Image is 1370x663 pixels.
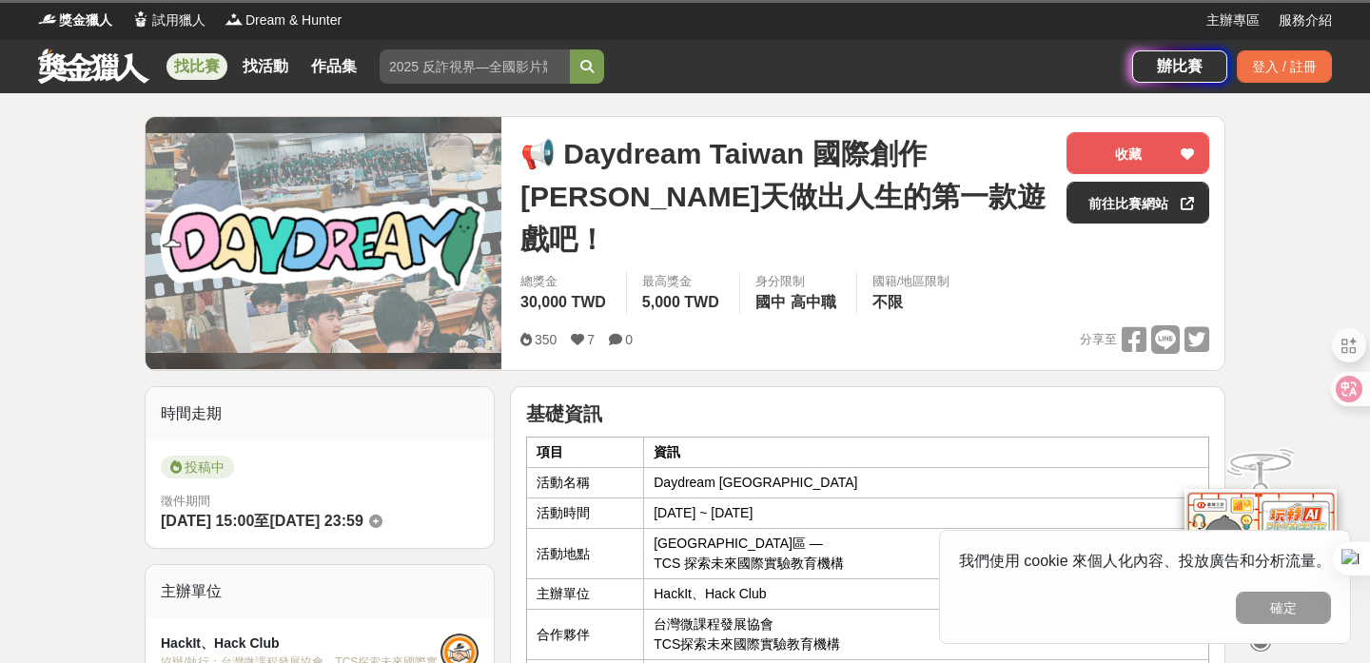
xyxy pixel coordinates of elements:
a: 辦比賽 [1132,50,1227,83]
div: 登入 / 註冊 [1237,50,1332,83]
img: Cover Image [146,133,501,353]
span: 試用獵人 [152,10,205,30]
img: Logo [225,10,244,29]
a: 找比賽 [166,53,227,80]
div: 時間走期 [146,387,494,440]
td: 活動時間 [526,498,643,529]
span: 30,000 TWD [520,294,606,310]
td: Daydream [GEOGRAPHIC_DATA] [644,468,1209,498]
div: HackIt、Hack Club [161,634,440,653]
a: LogoDream & Hunter [225,10,342,30]
img: Logo [38,10,57,29]
td: [GEOGRAPHIC_DATA]區 — TCS 探索未來國際實驗教育機構 [644,529,1209,579]
span: 最高獎金 [642,272,724,291]
a: Logo獎金獵人 [38,10,112,30]
a: Logo試用獵人 [131,10,205,30]
td: 合作夥伴 [526,610,643,660]
span: 獎金獵人 [59,10,112,30]
strong: 項目 [537,444,563,459]
span: 不限 [872,294,903,310]
a: 作品集 [303,53,364,80]
a: 前往比賽網站 [1067,182,1209,224]
button: 收藏 [1067,132,1209,174]
a: 主辦專區 [1206,10,1260,30]
span: 350 [535,332,557,347]
span: 徵件期間 [161,494,210,508]
span: 7 [587,332,595,347]
td: [DATE] ~ [DATE] [644,498,1209,529]
div: 身分限制 [755,272,841,291]
span: 至 [254,513,269,529]
span: 國中 [755,294,786,310]
img: d2146d9a-e6f6-4337-9592-8cefde37ba6b.png [1184,487,1337,614]
input: 2025 反詐視界—全國影片競賽 [380,49,570,84]
span: [DATE] 15:00 [161,513,254,529]
button: 確定 [1236,592,1331,624]
span: 📢 Daydream Taiwan 國際創作[PERSON_NAME]天做出人生的第一款遊戲吧！ [520,132,1051,261]
td: 活動地點 [526,529,643,579]
span: 0 [625,332,633,347]
td: 活動名稱 [526,468,643,498]
td: 主辦單位 [526,579,643,610]
img: Logo [131,10,150,29]
div: 主辦單位 [146,565,494,618]
span: 投稿中 [161,456,234,478]
span: 高中職 [791,294,836,310]
span: [DATE] 23:59 [269,513,362,529]
span: 分享至 [1080,325,1117,354]
strong: 基礎資訊 [526,403,602,424]
div: 國籍/地區限制 [872,272,950,291]
a: 找活動 [235,53,296,80]
span: 我們使用 cookie 來個人化內容、投放廣告和分析流量。 [959,553,1331,569]
span: Dream & Hunter [245,10,342,30]
strong: 資訊 [654,444,680,459]
span: 5,000 TWD [642,294,719,310]
a: 服務介紹 [1279,10,1332,30]
td: 台灣微課程發展協會 TCS探索未來國際實驗教育機構 [644,610,1209,660]
td: HackIt、Hack Club [644,579,1209,610]
span: 總獎金 [520,272,611,291]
